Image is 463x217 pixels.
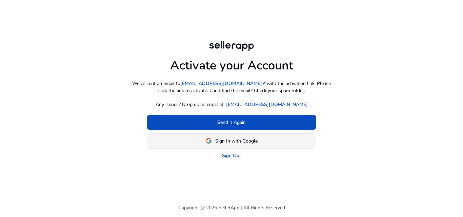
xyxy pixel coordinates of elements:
span: Sign In with Google [215,137,258,145]
button: Send it Again [147,115,316,130]
span: Send it Again [217,119,246,126]
img: google-logo.svg [206,138,212,144]
mat-icon: edit [262,81,267,85]
h1: Activate your Account [170,53,293,73]
p: We've sent an email to with the activation link. Please click the link to activate. Can't find th... [130,80,333,94]
p: Any issues? Drop us an email at [156,101,223,108]
a: [EMAIL_ADDRESS][DOMAIN_NAME] [226,101,308,108]
a: [EMAIL_ADDRESS][DOMAIN_NAME] [180,80,267,87]
a: Sign Out [222,152,241,159]
button: Sign In with Google [147,133,316,149]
